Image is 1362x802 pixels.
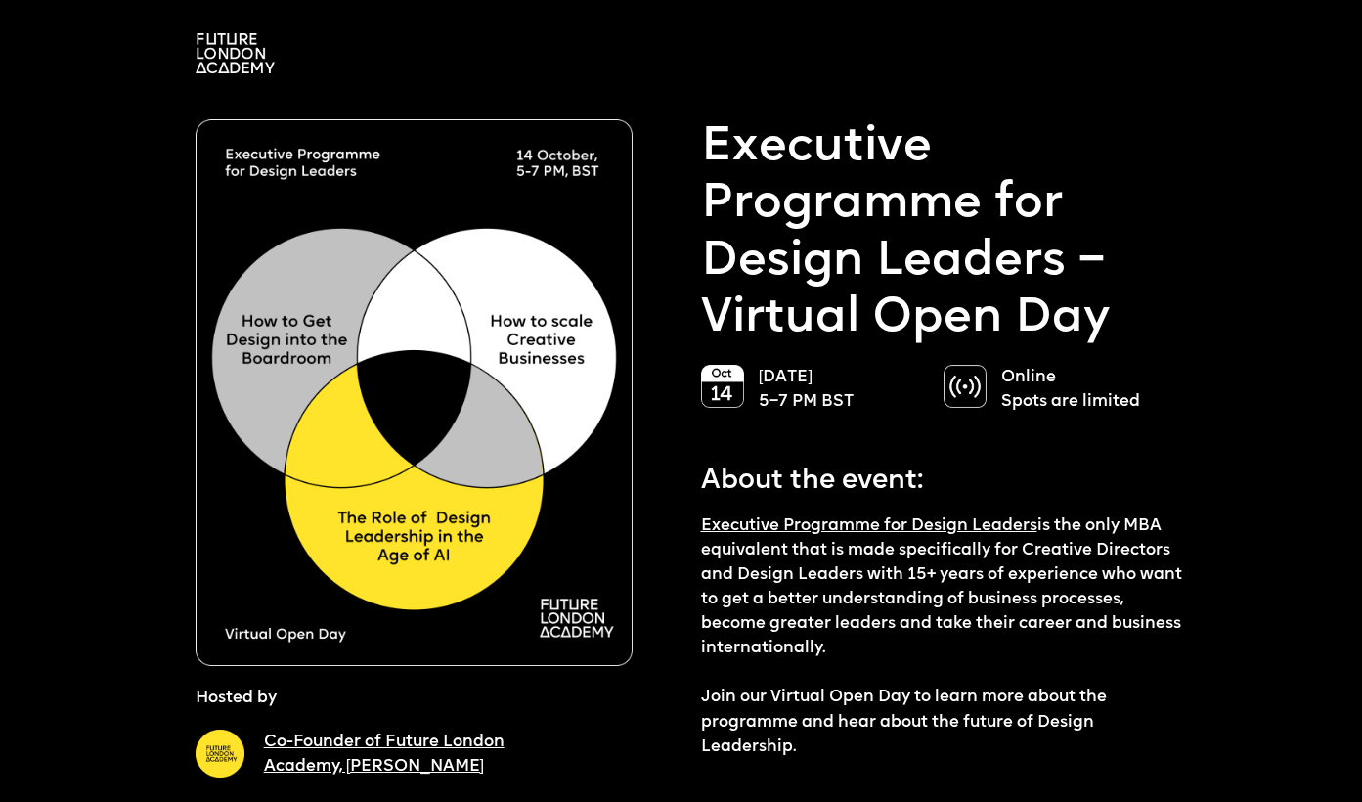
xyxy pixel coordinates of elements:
a: Co-Founder of Future London Academy, [PERSON_NAME] [264,734,505,775]
img: A logo saying in 3 lines: Future London Academy [196,33,275,73]
img: A yellow circle with Future London Academy logo [196,730,244,779]
p: Hosted by [196,686,277,710]
p: About the event: [701,451,1187,503]
a: Executive Programme for Design Leaders [701,517,1037,534]
p: [DATE] 5–7 PM BST [759,365,924,414]
p: Online Spots are limited [1001,365,1166,414]
p: Executive Programme for Design Leaders – Virtual Open Day [701,119,1187,348]
p: is the only MBA equivalent that is made specifically for Creative Directors and Design Leaders wi... [701,513,1187,759]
